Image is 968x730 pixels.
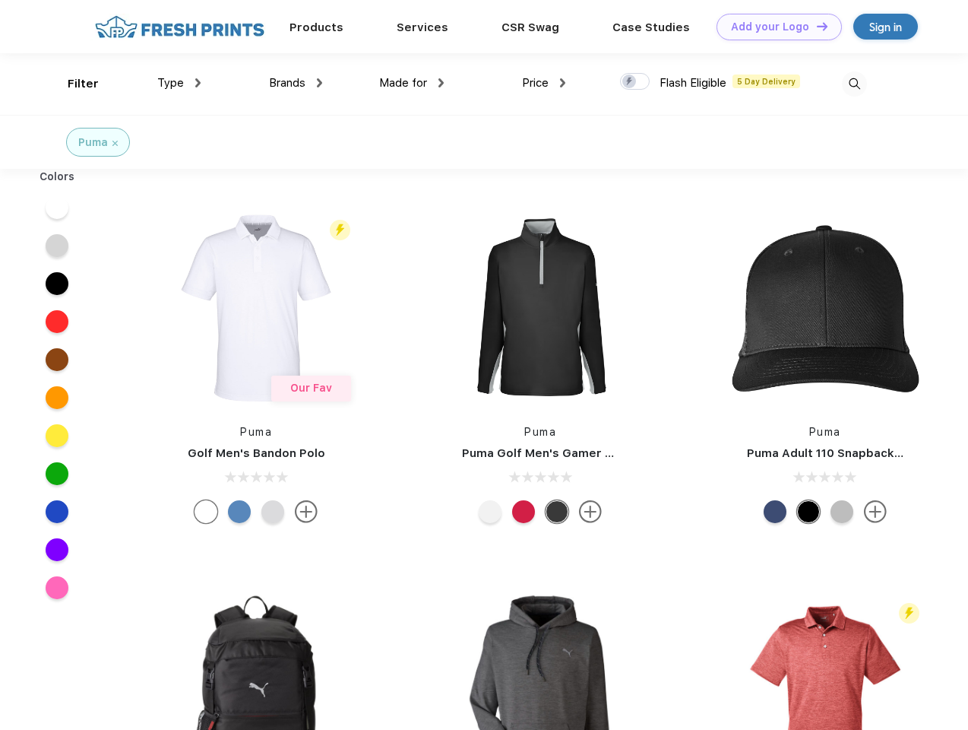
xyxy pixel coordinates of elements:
img: dropdown.png [195,78,201,87]
div: Bright White [195,500,217,523]
span: Our Fav [290,382,332,394]
div: High Rise [261,500,284,523]
a: Puma [524,426,556,438]
span: Flash Eligible [660,76,726,90]
a: Services [397,21,448,34]
a: Golf Men's Bandon Polo [188,446,325,460]
span: Brands [269,76,305,90]
a: Puma [809,426,841,438]
img: more.svg [295,500,318,523]
a: CSR Swag [501,21,559,34]
img: dropdown.png [438,78,444,87]
div: Pma Blk Pma Blk [797,500,820,523]
img: DT [817,22,827,30]
div: Puma Black [546,500,568,523]
a: Sign in [853,14,918,40]
div: Sign in [869,18,902,36]
a: Puma [240,426,272,438]
span: Made for [379,76,427,90]
img: func=resize&h=266 [155,207,357,409]
div: Puma [78,135,108,151]
div: Bright White [479,500,501,523]
a: Puma Golf Men's Gamer Golf Quarter-Zip [462,446,702,460]
img: more.svg [579,500,602,523]
img: flash_active_toggle.svg [899,603,919,624]
img: flash_active_toggle.svg [330,220,350,240]
div: Add your Logo [731,21,809,33]
img: more.svg [864,500,887,523]
span: Type [157,76,184,90]
img: desktop_search.svg [842,71,867,97]
div: Filter [68,75,99,93]
div: Lake Blue [228,500,251,523]
img: dropdown.png [560,78,565,87]
div: Peacoat Qut Shd [764,500,786,523]
div: Ski Patrol [512,500,535,523]
span: Price [522,76,549,90]
a: Products [289,21,343,34]
img: func=resize&h=266 [724,207,926,409]
img: fo%20logo%202.webp [90,14,269,40]
img: filter_cancel.svg [112,141,118,146]
span: 5 Day Delivery [732,75,800,88]
div: Quarry with Brt Whit [830,500,853,523]
div: Colors [28,169,87,185]
img: func=resize&h=266 [439,207,641,409]
img: dropdown.png [317,78,322,87]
